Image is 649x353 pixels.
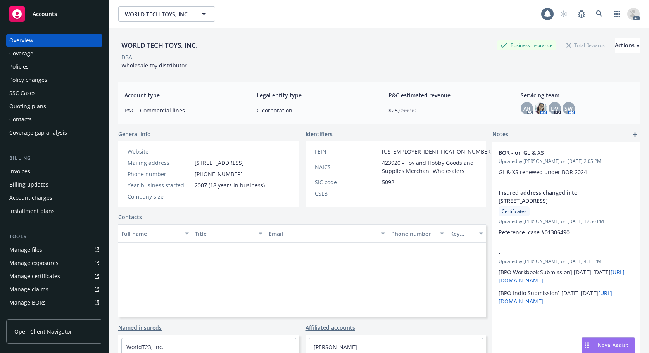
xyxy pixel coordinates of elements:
[523,104,530,112] span: AR
[6,205,102,217] a: Installment plans
[118,130,151,138] span: General info
[128,147,192,156] div: Website
[128,192,192,201] div: Company size
[609,6,625,22] a: Switch app
[9,74,47,86] div: Policy changes
[118,40,201,50] div: WORLD TECH TOYS, INC.
[6,154,102,162] div: Billing
[128,181,192,189] div: Year business started
[306,324,355,332] a: Affiliated accounts
[9,100,46,112] div: Quoting plans
[192,224,266,243] button: Title
[315,189,379,197] div: CSLB
[9,310,68,322] div: Summary of insurance
[6,34,102,47] a: Overview
[6,233,102,241] div: Tools
[521,91,634,99] span: Servicing team
[9,205,55,217] div: Installment plans
[195,192,197,201] span: -
[6,310,102,322] a: Summary of insurance
[535,102,547,114] img: photo
[118,224,192,243] button: Full name
[314,343,357,351] a: [PERSON_NAME]
[388,106,502,114] span: $25,099.90
[9,178,48,191] div: Billing updates
[195,159,244,167] span: [STREET_ADDRESS]
[269,230,376,238] div: Email
[195,148,197,155] a: -
[9,257,59,269] div: Manage exposures
[582,338,592,353] div: Drag to move
[14,327,72,336] span: Open Client Navigator
[574,6,589,22] a: Report a Bug
[9,87,36,99] div: SSC Cases
[492,242,640,311] div: -Updatedby [PERSON_NAME] on [DATE] 4:11 PM[BPO Workbook Submission] [DATE]-[DATE][URL][DOMAIN_NAM...
[195,230,254,238] div: Title
[391,230,435,238] div: Phone number
[257,106,370,114] span: C-corporation
[6,126,102,139] a: Coverage gap analysis
[124,91,238,99] span: Account type
[125,10,192,18] span: WORLD TECH TOYS, INC.
[195,181,265,189] span: 2007 (18 years in business)
[257,91,370,99] span: Legal entity type
[388,224,447,243] button: Phone number
[121,62,187,69] span: Wholesale toy distributor
[126,343,164,351] a: WorldT23, Inc.
[499,168,587,176] span: GL & XS renewed under BOR 2024
[382,178,394,186] span: 5092
[306,130,333,138] span: Identifiers
[630,130,640,139] a: add
[9,283,48,296] div: Manage claims
[9,61,29,73] div: Policies
[9,165,30,178] div: Invoices
[121,230,180,238] div: Full name
[124,106,238,114] span: P&C - Commercial lines
[502,208,526,215] span: Certificates
[315,163,379,171] div: NAICS
[195,170,243,178] span: [PHONE_NUMBER]
[492,130,508,139] span: Notes
[9,192,52,204] div: Account charges
[382,159,493,175] span: 423920 - Toy and Hobby Goods and Supplies Merchant Wholesalers
[499,289,633,305] p: [BPO Indio Submission] [DATE]-[DATE]
[592,6,607,22] a: Search
[9,296,46,309] div: Manage BORs
[492,142,640,182] div: BOR - on GL & XSUpdatedby [PERSON_NAME] on [DATE] 2:05 PMGL & XS renewed under BOR 2024
[6,270,102,282] a: Manage certificates
[6,74,102,86] a: Policy changes
[6,283,102,296] a: Manage claims
[6,244,102,256] a: Manage files
[450,230,475,238] div: Key contact
[6,192,102,204] a: Account charges
[582,337,635,353] button: Nova Assist
[118,213,142,221] a: Contacts
[499,189,613,205] span: Insured address changed into [STREET_ADDRESS]
[6,87,102,99] a: SSC Cases
[6,61,102,73] a: Policies
[6,165,102,178] a: Invoices
[499,268,633,284] p: [BPO Workbook Submission] [DATE]-[DATE]
[9,113,32,126] div: Contacts
[118,324,162,332] a: Named insureds
[563,40,609,50] div: Total Rewards
[382,147,493,156] span: [US_EMPLOYER_IDENTIFICATION_NUMBER]
[627,8,640,20] img: photo
[499,249,613,257] span: -
[6,113,102,126] a: Contacts
[33,11,57,17] span: Accounts
[564,104,573,112] span: SW
[499,218,633,225] span: Updated by [PERSON_NAME] on [DATE] 12:56 PM
[315,178,379,186] div: SIC code
[128,170,192,178] div: Phone number
[9,244,42,256] div: Manage files
[6,257,102,269] a: Manage exposures
[551,104,558,112] span: DV
[6,3,102,25] a: Accounts
[6,100,102,112] a: Quoting plans
[615,38,640,53] button: Actions
[499,258,633,265] span: Updated by [PERSON_NAME] on [DATE] 4:11 PM
[118,6,215,22] button: WORLD TECH TOYS, INC.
